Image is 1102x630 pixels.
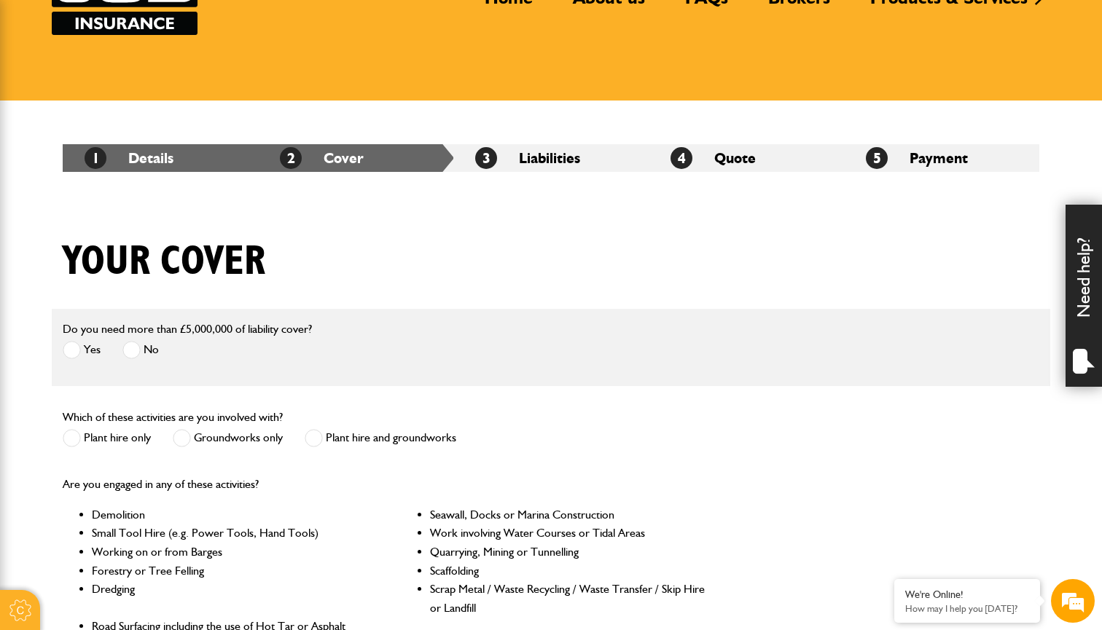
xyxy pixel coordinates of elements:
[844,144,1039,172] li: Payment
[1066,205,1102,387] div: Need help?
[63,475,706,494] p: Are you engaged in any of these activities?
[671,147,692,169] span: 4
[453,144,649,172] li: Liabilities
[92,562,368,580] li: Forestry or Tree Felling
[649,144,844,172] li: Quote
[430,505,706,524] li: Seawall, Docks or Marina Construction
[63,412,283,423] label: Which of these activities are you involved with?
[85,149,173,167] a: 1Details
[92,543,368,562] li: Working on or from Barges
[430,580,706,617] li: Scrap Metal / Waste Recycling / Waste Transfer / Skip Hire or Landfill
[92,580,368,617] li: Dredging
[430,562,706,580] li: Scaffolding
[430,524,706,543] li: Work involving Water Courses or Tidal Areas
[92,524,368,543] li: Small Tool Hire (e.g. Power Tools, Hand Tools)
[63,323,312,335] label: Do you need more than £5,000,000 of liability cover?
[475,147,497,169] span: 3
[122,341,159,359] label: No
[63,341,101,359] label: Yes
[173,429,283,447] label: Groundworks only
[258,144,453,172] li: Cover
[866,147,888,169] span: 5
[905,588,1029,601] div: We're Online!
[85,147,106,169] span: 1
[305,429,456,447] label: Plant hire and groundworks
[280,147,302,169] span: 2
[905,603,1029,614] p: How may I help you today?
[63,237,265,286] h1: Your cover
[92,505,368,524] li: Demolition
[63,429,151,447] label: Plant hire only
[430,543,706,562] li: Quarrying, Mining or Tunnelling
